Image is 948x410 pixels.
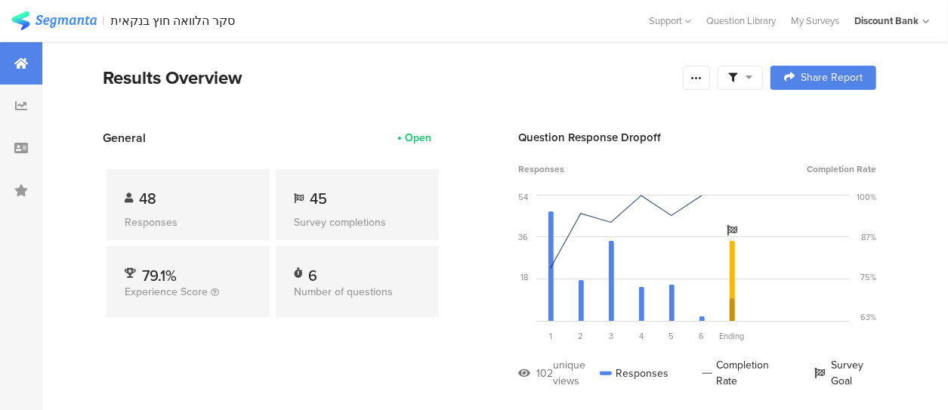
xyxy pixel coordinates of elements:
div: 87% [861,231,876,243]
span: General [103,129,146,146]
div: Question Response Dropoff [518,129,876,146]
div: 54 [518,191,528,203]
div: 36 [518,231,528,243]
span: 5 [669,330,675,342]
div: Completion Rate [703,357,781,389]
div: Survey completions [294,214,421,230]
div: סקר הלוואה חוץ בנקאית [111,14,236,28]
span: 79.1% [142,264,177,287]
span: 4 [639,330,644,342]
img: segmanta logo [11,11,97,30]
span: Experience Score [125,284,208,300]
div: 6 [308,264,317,279]
span: 3 [609,330,613,342]
span: 48 [139,187,156,210]
div: Results Overview [103,64,675,91]
div: | [103,12,105,29]
div: Ending [717,330,747,342]
a: Question Library [699,14,783,28]
div: Survey Goal [814,357,876,389]
div: 18 [520,271,528,283]
span: 45 [310,187,327,210]
span: Completion Rate [807,162,876,176]
span: 2 [579,330,584,342]
span: Responses [518,162,564,176]
div: 100% [857,191,876,203]
div: Support [649,9,691,32]
div: 102 [536,365,553,381]
div: Responses [125,214,252,230]
div: unique views [553,357,600,389]
span: 1 [549,330,552,342]
span: Share Report [801,72,863,83]
div: 75% [860,271,876,283]
div: Responses [600,357,669,389]
span: Number of questions [294,284,393,300]
a: My Surveys [783,14,847,28]
span: 6 [699,330,705,342]
div: 63% [860,311,876,323]
div: Open [405,130,431,146]
div: Discount Bank [854,14,919,28]
i: Survey Goal [727,225,737,236]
